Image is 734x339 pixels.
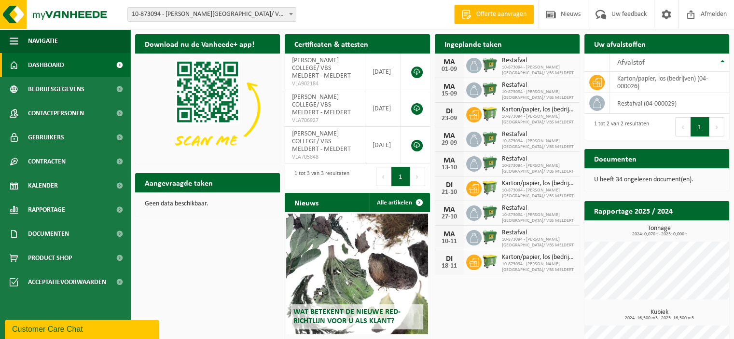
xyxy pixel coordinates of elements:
[589,309,729,321] h3: Kubiek
[589,232,729,237] span: 2024: 0,070 t - 2025: 0,000 t
[502,89,575,101] span: 10-873094 - [PERSON_NAME][GEOGRAPHIC_DATA]/ VBS MELDERT
[292,130,351,153] span: [PERSON_NAME] COLLEGE/ VBS MELDERT - MELDERT
[410,167,425,186] button: Next
[502,212,575,224] span: 10-873094 - [PERSON_NAME][GEOGRAPHIC_DATA]/ VBS MELDERT
[502,155,575,163] span: Restafval
[584,201,682,220] h2: Rapportage 2025 / 2024
[482,106,498,122] img: WB-0660-HPE-GN-51
[709,117,724,136] button: Next
[292,57,351,80] span: [PERSON_NAME] COLLEGE/ VBS MELDERT - MELDERT
[28,270,106,294] span: Acceptatievoorwaarden
[502,131,575,138] span: Restafval
[369,193,429,212] a: Alle artikelen
[440,83,459,91] div: MA
[435,34,512,53] h2: Ingeplande taken
[502,138,575,150] span: 10-873094 - [PERSON_NAME][GEOGRAPHIC_DATA]/ VBS MELDERT
[128,8,296,21] span: 10-873094 - OSCAR ROMERO COLLEGE/ VBS MELDERT - MELDERT
[502,106,575,114] span: Karton/papier, los (bedrijven)
[502,188,575,199] span: 10-873094 - [PERSON_NAME][GEOGRAPHIC_DATA]/ VBS MELDERT
[502,65,575,76] span: 10-873094 - [PERSON_NAME][GEOGRAPHIC_DATA]/ VBS MELDERT
[440,214,459,220] div: 27-10
[482,155,498,171] img: WB-0660-HPE-GN-04
[502,261,575,273] span: 10-873094 - [PERSON_NAME][GEOGRAPHIC_DATA]/ VBS MELDERT
[28,149,66,174] span: Contracten
[127,7,296,22] span: 10-873094 - OSCAR ROMERO COLLEGE/ VBS MELDERT - MELDERT
[502,163,575,175] span: 10-873094 - [PERSON_NAME][GEOGRAPHIC_DATA]/ VBS MELDERT
[135,173,222,192] h2: Aangevraagde taken
[589,225,729,237] h3: Tonnage
[28,125,64,149] span: Gebruikers
[482,179,498,196] img: WB-0660-HPE-GN-51
[28,101,84,125] span: Contactpersonen
[28,222,69,246] span: Documenten
[440,140,459,147] div: 29-09
[440,132,459,140] div: MA
[28,77,84,101] span: Bedrijfsgegevens
[691,117,709,136] button: 1
[285,193,328,212] h2: Nieuws
[440,66,459,73] div: 01-09
[376,167,391,186] button: Previous
[482,253,498,270] img: WB-0660-HPE-GN-51
[28,198,65,222] span: Rapportage
[594,176,720,183] p: U heeft 34 ongelezen document(en).
[292,117,358,124] span: VLA706927
[285,34,378,53] h2: Certificaten & attesten
[440,189,459,196] div: 21-10
[482,130,498,147] img: WB-0660-HPE-GN-04
[610,93,729,114] td: restafval (04-000029)
[502,229,575,237] span: Restafval
[286,214,428,334] a: Wat betekent de nieuwe RED-richtlijn voor u als klant?
[502,180,575,188] span: Karton/papier, los (bedrijven)
[440,108,459,115] div: DI
[440,164,459,171] div: 13-10
[292,153,358,161] span: VLA705848
[474,10,529,19] span: Offerte aanvragen
[502,237,575,248] span: 10-873094 - [PERSON_NAME][GEOGRAPHIC_DATA]/ VBS MELDERT
[145,201,270,207] p: Geen data beschikbaar.
[440,231,459,238] div: MA
[440,157,459,164] div: MA
[502,57,575,65] span: Restafval
[502,204,575,212] span: Restafval
[440,181,459,189] div: DI
[440,263,459,270] div: 18-11
[365,90,401,127] td: [DATE]
[135,34,264,53] h2: Download nu de Vanheede+ app!
[502,81,575,89] span: Restafval
[365,54,401,90] td: [DATE]
[28,29,58,53] span: Navigatie
[584,34,655,53] h2: Uw afvalstoffen
[482,229,498,245] img: WB-0660-HPE-GN-04
[440,115,459,122] div: 23-09
[482,56,498,73] img: WB-0660-HPE-GN-04
[440,91,459,97] div: 15-09
[617,59,645,67] span: Afvalstof
[440,238,459,245] div: 10-11
[391,167,410,186] button: 1
[292,80,358,88] span: VLA902184
[440,255,459,263] div: DI
[502,254,575,261] span: Karton/papier, los (bedrijven)
[675,117,691,136] button: Previous
[610,72,729,93] td: karton/papier, los (bedrijven) (04-000026)
[290,166,349,187] div: 1 tot 3 van 3 resultaten
[28,53,64,77] span: Dashboard
[502,114,575,125] span: 10-873094 - [PERSON_NAME][GEOGRAPHIC_DATA]/ VBS MELDERT
[293,308,401,325] span: Wat betekent de nieuwe RED-richtlijn voor u als klant?
[584,149,646,168] h2: Documenten
[589,116,649,137] div: 1 tot 2 van 2 resultaten
[440,58,459,66] div: MA
[292,94,351,116] span: [PERSON_NAME] COLLEGE/ VBS MELDERT - MELDERT
[28,246,72,270] span: Product Shop
[28,174,58,198] span: Kalender
[482,81,498,97] img: WB-0660-HPE-GN-04
[589,316,729,321] span: 2024: 16,500 m3 - 2025: 16,500 m3
[365,127,401,163] td: [DATE]
[454,5,534,24] a: Offerte aanvragen
[440,206,459,214] div: MA
[657,220,728,239] a: Bekijk rapportage
[135,54,280,162] img: Download de VHEPlus App
[482,204,498,220] img: WB-0660-HPE-GN-04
